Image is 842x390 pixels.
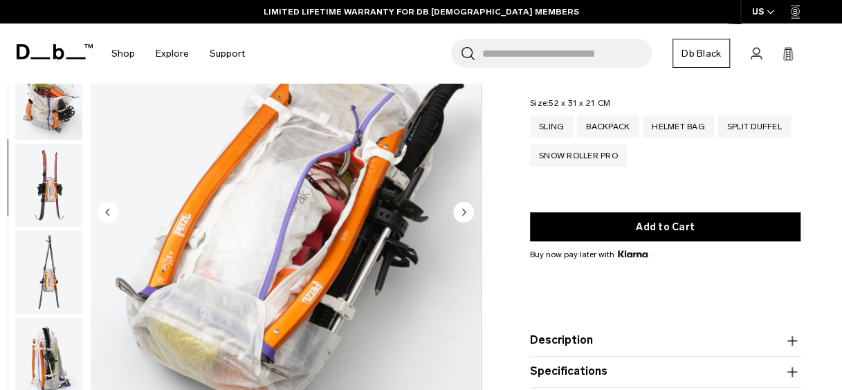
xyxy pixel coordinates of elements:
a: Backpack [577,115,639,138]
a: Db Black [672,39,730,68]
img: {"height" => 20, "alt" => "Klarna"} [618,250,648,257]
a: Sling [530,115,573,138]
img: Weigh_Lighter_Backpack_25L_8.png [15,144,82,227]
a: Support [210,29,245,78]
a: Helmet Bag [643,115,714,138]
button: Specifications [530,364,800,380]
button: Previous slide [98,201,118,225]
button: Description [530,333,800,349]
nav: Main Navigation [101,24,255,84]
img: Weigh_Lighter_Backpack_25L_7.png [15,57,82,140]
button: Add to Cart [530,212,800,241]
a: Explore [156,29,189,78]
button: Weigh_Lighter_Backpack_25L_8.png [15,143,83,228]
button: Next slide [453,201,474,225]
button: Weigh_Lighter_Backpack_25L_9.png [15,230,83,314]
a: Snow Roller Pro [530,145,627,167]
span: Buy now pay later with [530,248,648,261]
a: Shop [111,29,135,78]
a: Split Duffel [718,115,791,138]
button: Weigh_Lighter_Backpack_25L_7.png [15,56,83,140]
legend: Size: [530,99,610,107]
a: LIMITED LIFETIME WARRANTY FOR DB [DEMOGRAPHIC_DATA] MEMBERS [264,6,579,18]
span: 52 x 31 x 21 CM [549,98,610,108]
img: Weigh_Lighter_Backpack_25L_9.png [15,230,82,313]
